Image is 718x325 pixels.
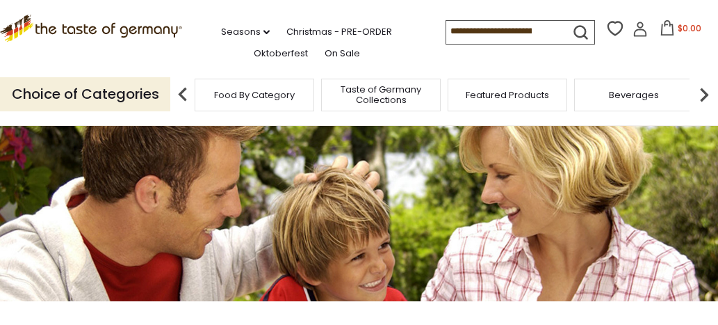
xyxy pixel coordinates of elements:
[214,90,295,100] a: Food By Category
[690,81,718,109] img: next arrow
[609,90,659,100] a: Beverages
[466,90,549,100] a: Featured Products
[678,22,701,34] span: $0.00
[169,81,197,109] img: previous arrow
[325,46,360,61] a: On Sale
[651,20,710,41] button: $0.00
[286,24,392,40] a: Christmas - PRE-ORDER
[221,24,270,40] a: Seasons
[325,84,436,105] a: Taste of Germany Collections
[254,46,308,61] a: Oktoberfest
